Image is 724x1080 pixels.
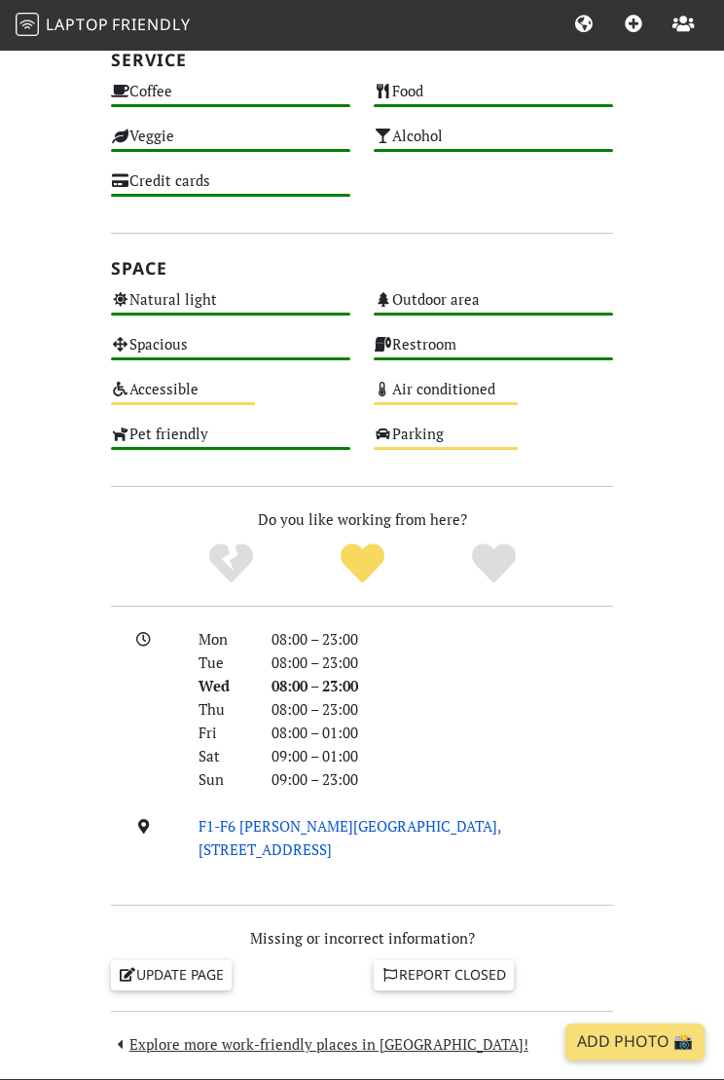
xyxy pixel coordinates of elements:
div: Yes [297,541,428,585]
div: Sun [187,767,260,791]
p: Missing or incorrect information? [111,926,613,950]
a: LaptopFriendly LaptopFriendly [16,9,191,43]
h2: Service [111,50,613,70]
a: Report closed [374,960,514,989]
div: Food [362,78,625,123]
div: 08:00 – 01:00 [260,721,625,744]
div: Air conditioned [362,376,625,421]
img: LaptopFriendly [16,13,39,36]
div: Outdoor area [362,286,625,331]
div: 09:00 – 01:00 [260,744,625,767]
div: 08:00 – 23:00 [260,651,625,674]
div: 08:00 – 23:00 [260,674,625,697]
div: 08:00 – 23:00 [260,627,625,651]
div: Definitely! [428,541,560,585]
div: Thu [187,697,260,721]
div: Coffee [99,78,362,123]
div: Spacious [99,331,362,376]
div: Veggie [99,123,362,168]
div: Sat [187,744,260,767]
span: Friendly [112,14,190,35]
div: Pet friendly [99,421,362,466]
div: Restroom [362,331,625,376]
div: 08:00 – 23:00 [260,697,625,721]
div: Fri [187,721,260,744]
span: Laptop [46,14,109,35]
a: F1-F6 [PERSON_NAME][GEOGRAPHIC_DATA], [STREET_ADDRESS] [199,816,501,859]
div: 09:00 – 23:00 [260,767,625,791]
div: Parking [362,421,625,466]
div: Natural light [99,286,362,331]
h2: Space [111,258,613,279]
p: Do you like working from here? [111,507,613,531]
a: Update page [111,960,232,989]
div: Wed [187,674,260,697]
div: Accessible [99,376,362,421]
div: No [165,541,297,585]
div: Mon [187,627,260,651]
div: Alcohol [362,123,625,168]
div: Tue [187,651,260,674]
div: Credit cards [99,168,362,212]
